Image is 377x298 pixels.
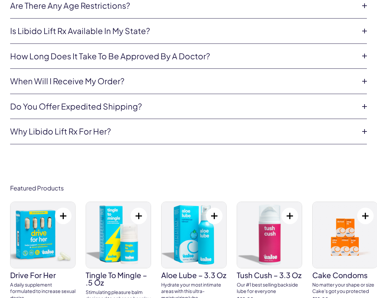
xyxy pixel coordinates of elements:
[10,101,356,112] a: Do you offer expedited shipping?
[10,51,356,62] a: How long does it take to be approved by a doctor?
[10,202,75,268] img: drive for her
[161,271,227,279] h3: Aloe Lube – 3.3 oz
[86,271,151,286] h3: Tingle To Mingle – .5 oz
[237,271,302,279] h3: Tush Cush – 3.3 oz
[237,281,302,295] div: Our #1 best selling backside lube for everyone
[10,271,76,279] h3: drive for her
[237,202,302,268] img: Tush Cush – 3.3 oz
[10,76,356,87] a: When will I receive my order?
[10,126,356,137] a: Why Libido Lift Rx For Her?
[10,25,356,37] a: Is Libido Lift Rx available in my state?
[86,202,151,268] img: Tingle To Mingle – .5 oz
[162,202,226,268] img: Aloe Lube – 3.3 oz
